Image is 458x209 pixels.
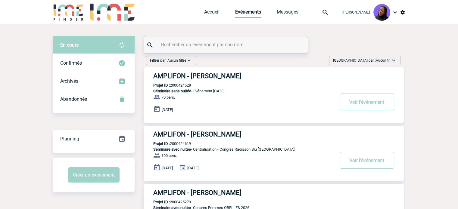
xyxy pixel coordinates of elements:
span: [DATE] [162,166,173,170]
input: Rechercher un événement par son nom [160,40,294,49]
b: Projet ID : [153,83,170,88]
span: Séminaire sans nuitée [153,89,191,93]
a: Messages [277,9,298,17]
h3: AMPLIFON - [PERSON_NAME] [153,189,334,196]
b: Projet ID : [153,141,170,146]
div: Retrouvez ici tous vos événements organisés par date et état d'avancement [53,130,135,148]
button: Créer un événement [68,167,120,183]
span: Archivés [60,78,78,84]
span: [DATE] [162,107,173,112]
p: - Centralisation - Congrès Radisson Blu [GEOGRAPHIC_DATA] [144,147,334,152]
div: Retrouvez ici tous les événements que vous avez décidé d'archiver [53,72,135,90]
p: 2000424619 [144,141,191,146]
span: Aucun tri [376,58,391,63]
p: - Evénement [DATE] [144,89,334,93]
a: AMPLIFON - [PERSON_NAME] [144,72,404,80]
a: Evénements [235,9,261,17]
a: Accueil [204,9,220,17]
p: 2000425279 [144,200,191,204]
p: 2000424528 [144,83,191,88]
span: 100 pers. [161,153,177,158]
h3: AMPLIFON - [PERSON_NAME] [153,131,334,138]
span: Confirmés [60,60,82,66]
span: Planning [60,136,79,142]
img: 131349-0.png [373,4,390,21]
img: IME-Finder [53,4,84,21]
img: baseline_expand_more_white_24dp-b.png [391,57,397,63]
img: baseline_expand_more_white_24dp-b.png [186,57,192,63]
div: Retrouvez ici tous vos événements annulés [53,90,135,108]
span: Filtrer par : [150,57,186,63]
button: Voir l'événement [340,152,394,169]
button: Voir l'événement [340,94,394,110]
span: [PERSON_NAME] [342,10,370,14]
div: Retrouvez ici tous vos évènements avant confirmation [53,36,135,54]
span: [GEOGRAPHIC_DATA] par : [333,57,391,63]
a: Planning [53,130,135,147]
b: Projet ID : [153,200,170,204]
a: AMPLIFON - [PERSON_NAME] [144,131,404,138]
span: 70 pers. [161,95,175,100]
span: Aucun filtre [167,58,186,63]
span: Abandonnés [60,96,87,102]
span: Séminaire avec nuitée [153,147,191,152]
span: [DATE] [187,166,198,170]
span: En cours [60,42,79,48]
h3: AMPLIFON - [PERSON_NAME] [153,72,334,80]
a: AMPLIFON - [PERSON_NAME] [144,189,404,196]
